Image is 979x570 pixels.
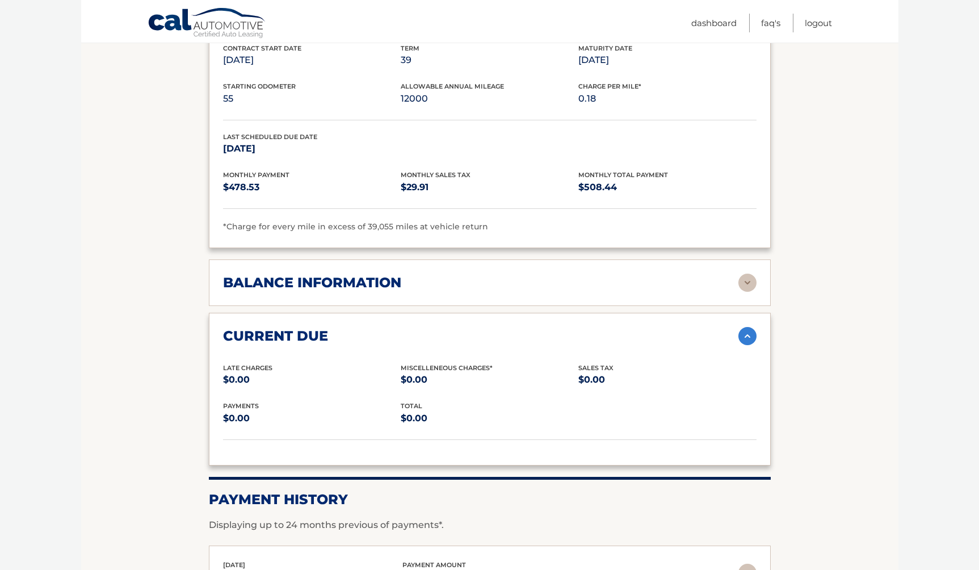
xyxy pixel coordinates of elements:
[223,141,401,157] p: [DATE]
[148,7,267,40] a: Cal Automotive
[223,52,401,68] p: [DATE]
[223,221,488,232] span: *Charge for every mile in excess of 39,055 miles at vehicle return
[223,364,272,372] span: Late Charges
[738,327,757,345] img: accordion-active.svg
[401,91,578,107] p: 12000
[402,561,466,569] span: payment amount
[223,171,289,179] span: Monthly Payment
[578,179,756,195] p: $508.44
[578,171,668,179] span: Monthly Total Payment
[578,82,641,90] span: Charge Per Mile*
[209,518,771,532] p: Displaying up to 24 months previous of payments*.
[401,364,493,372] span: Miscelleneous Charges*
[578,91,756,107] p: 0.18
[578,372,756,388] p: $0.00
[401,171,470,179] span: Monthly Sales Tax
[223,133,317,141] span: Last Scheduled Due Date
[401,44,419,52] span: Term
[738,274,757,292] img: accordion-rest.svg
[223,179,401,195] p: $478.53
[401,52,578,68] p: 39
[401,179,578,195] p: $29.91
[223,328,328,345] h2: current due
[223,561,245,569] span: [DATE]
[223,44,301,52] span: Contract Start Date
[401,402,422,410] span: total
[691,14,737,32] a: Dashboard
[401,82,504,90] span: Allowable Annual Mileage
[761,14,780,32] a: FAQ's
[223,372,401,388] p: $0.00
[223,402,259,410] span: payments
[223,410,401,426] p: $0.00
[223,82,296,90] span: Starting Odometer
[223,91,401,107] p: 55
[209,491,771,508] h2: Payment History
[223,274,401,291] h2: balance information
[401,372,578,388] p: $0.00
[578,364,614,372] span: Sales Tax
[805,14,832,32] a: Logout
[578,52,756,68] p: [DATE]
[401,410,578,426] p: $0.00
[578,44,632,52] span: Maturity Date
